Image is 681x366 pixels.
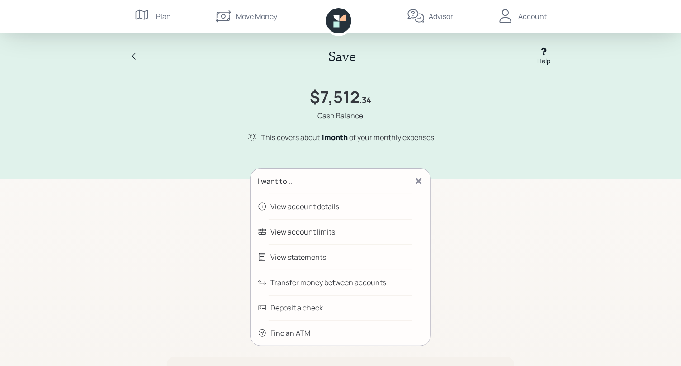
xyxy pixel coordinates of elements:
[329,49,356,64] h2: Save
[359,95,371,105] h4: .34
[270,252,326,263] div: View statements
[538,56,551,66] div: Help
[322,132,348,142] span: 1 month
[270,277,386,288] div: Transfer money between accounts
[270,302,323,313] div: Deposit a check
[310,87,359,107] h1: $7,512
[270,328,310,338] div: Find an ATM
[318,110,364,121] div: Cash Balance
[429,11,453,22] div: Advisor
[518,11,547,22] div: Account
[236,11,277,22] div: Move Money
[270,201,339,212] div: View account details
[270,226,335,237] div: View account limits
[156,11,171,22] div: Plan
[261,132,435,143] div: This covers about of your monthly expenses
[258,176,293,187] div: I want to...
